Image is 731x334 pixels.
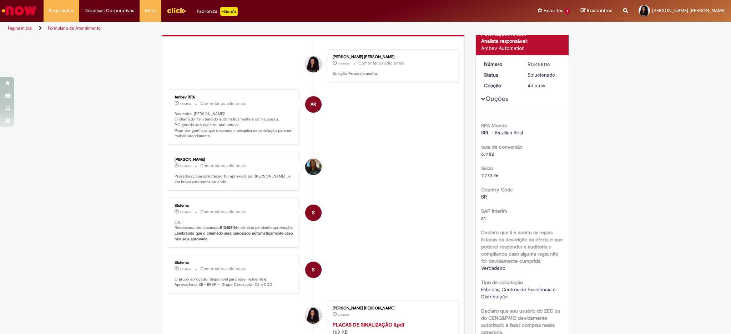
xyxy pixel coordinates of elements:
[652,7,726,14] span: [PERSON_NAME] [PERSON_NAME]
[200,209,246,215] small: Comentários adicionais
[479,71,523,78] dt: Status
[481,279,523,286] b: Tipo de solicitação
[358,60,404,66] small: Comentários adicionais
[305,307,322,324] div: Kimberly Chayene Teodoro da Cruz
[180,164,191,168] time: 28/08/2025 15:48:28
[180,267,191,271] span: 4d atrás
[528,82,561,89] div: 28/08/2025 14:08:28
[481,208,507,214] b: SAP Interim
[338,61,349,66] time: 29/08/2025 07:15:16
[481,215,486,221] span: s4
[481,186,513,193] b: Country Code
[481,129,523,136] span: BRL - Brazilian Real
[197,7,238,16] div: Padroniza
[145,7,156,14] span: More
[180,102,191,106] time: 28/08/2025 19:16:47
[167,5,186,16] img: click_logo_yellow_360x200.png
[528,82,545,89] span: 4d atrás
[220,7,238,16] p: +GenAi
[180,102,191,106] span: 4d atrás
[565,8,570,14] span: 1
[481,37,564,45] div: Analista responsável:
[479,61,523,68] dt: Número
[305,56,322,72] div: Kimberly Chayene Teodoro da Cruz
[338,313,349,317] time: 28/08/2025 14:08:21
[200,266,246,272] small: Comentários adicionais
[175,277,293,288] p: O grupo aprovador disponível para esse incidente é: Aprovadores SB - BRVP - Grupo Cervejaria, CE ...
[311,96,316,113] span: AR
[200,163,246,169] small: Comentários adicionais
[333,322,404,328] a: PLACAS DE SINALIZAÇÃO II.pdf
[175,158,293,162] div: [PERSON_NAME]
[200,101,246,107] small: Comentários adicionais
[175,111,293,139] p: Boa noite, [PERSON_NAME]! O chamado foi atendido automaticamente e com sucesso. P.O gerado sob re...
[528,71,561,78] div: Solucionado
[312,204,315,221] span: S
[481,172,499,179] span: 11772.26
[180,210,191,214] span: 4d atrás
[180,267,191,271] time: 28/08/2025 14:08:37
[175,204,293,208] div: Sistema
[581,7,612,14] a: Rascunhos
[49,7,74,14] span: Requisições
[528,82,545,89] time: 28/08/2025 14:08:28
[85,7,134,14] span: Despesas Corporativas
[479,82,523,89] dt: Criação
[305,262,322,278] div: System
[481,265,505,271] span: Verdadeiro
[544,7,563,14] span: Favoritos
[481,45,564,52] div: Ambev Automation
[481,194,487,200] span: BR
[8,25,32,31] a: Página inicial
[333,55,452,59] div: [PERSON_NAME] [PERSON_NAME]
[338,313,349,317] span: 4d atrás
[175,95,293,99] div: Ambev RPA
[481,229,563,264] b: Declaro que li e aceito as regras listadas na descrição da oferta e que poderei responder a audit...
[481,144,523,150] b: taxa de conversão
[5,22,482,35] ul: Trilhas de página
[305,159,322,175] div: Ana Carla Da Silva Lima Barboza
[48,25,101,31] a: Formulário de Atendimento
[338,61,349,66] span: 4d atrás
[481,165,493,171] b: Saldo
[1,4,37,18] img: ServiceNow
[180,164,191,168] span: 4d atrás
[333,306,452,310] div: [PERSON_NAME] [PERSON_NAME]
[220,225,237,230] b: R13458116
[305,205,322,221] div: System
[305,96,322,113] div: Ambev RPA
[175,174,293,185] p: Prezado(a), Sua solicitação foi aprovada por [PERSON_NAME] , e em breve estaremos atuando.
[175,231,294,242] b: Lembrando que o chamado será cancelado automaticamente caso não seja aprovado.
[180,210,191,214] time: 28/08/2025 14:08:41
[481,122,507,129] b: RPA Moeda
[312,261,315,278] span: S
[175,261,293,265] div: Sistema
[175,220,293,242] p: Olá! Recebemos seu chamado e ele esta pendente aprovação.
[481,151,494,157] span: 6.1182
[481,286,557,300] span: Fábricas, Centros de Excelência e Distribuição
[528,61,561,68] div: R13458116
[587,7,612,14] span: Rascunhos
[333,71,452,77] p: Solução Proposta aceita.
